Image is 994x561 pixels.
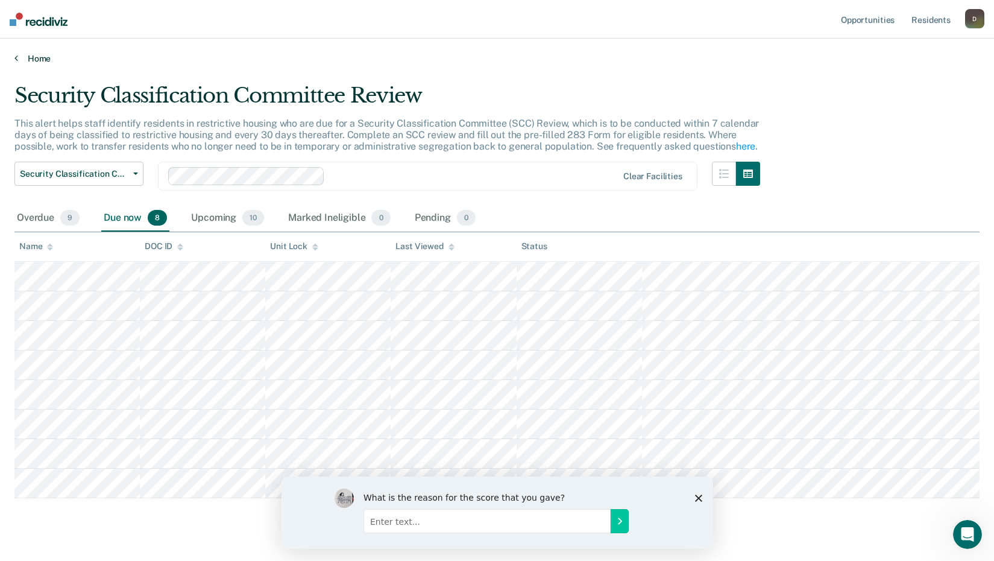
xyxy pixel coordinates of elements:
[60,210,80,226] span: 9
[189,205,266,232] div: Upcoming10
[412,205,478,232] div: Pending0
[395,241,454,252] div: Last Viewed
[14,118,759,152] p: This alert helps staff identify residents in restrictive housing who are due for a Security Class...
[457,210,476,226] span: 0
[736,141,755,152] a: here
[101,205,169,232] div: Due now8
[965,9,984,28] button: D
[10,13,68,26] img: Recidiviz
[14,162,143,186] button: Security Classification Committee Review
[20,169,128,179] span: Security Classification Committee Review
[242,210,264,226] span: 10
[14,53,980,64] a: Home
[148,210,167,226] span: 8
[14,205,82,232] div: Overdue9
[19,241,53,252] div: Name
[371,210,390,226] span: 0
[286,205,393,232] div: Marked Ineligible0
[282,477,713,549] iframe: Survey by Kim from Recidiviz
[145,241,183,252] div: DOC ID
[521,241,547,252] div: Status
[270,241,318,252] div: Unit Lock
[623,171,682,182] div: Clear facilities
[14,83,760,118] div: Security Classification Committee Review
[953,520,982,549] iframe: Intercom live chat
